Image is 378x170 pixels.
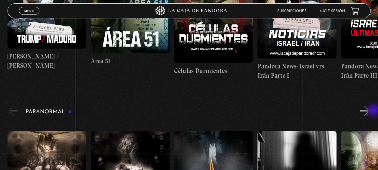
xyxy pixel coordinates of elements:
[351,7,359,15] a: View your shopping cart
[257,61,336,80] h4: Pandora News: Israel vrs Irán Parte I
[8,106,18,116] button: Previous
[24,9,34,13] span: Menu
[91,56,170,66] h4: Área 51
[8,52,86,71] h4: [PERSON_NAME] / [PERSON_NAME]
[277,9,306,13] a: Suscripciones
[360,106,370,116] button: Next
[22,14,36,18] span: Cerrar
[318,9,345,13] a: Inicie sesión
[174,66,253,76] h4: Células Durmientes
[26,109,72,115] h3: Paranormal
